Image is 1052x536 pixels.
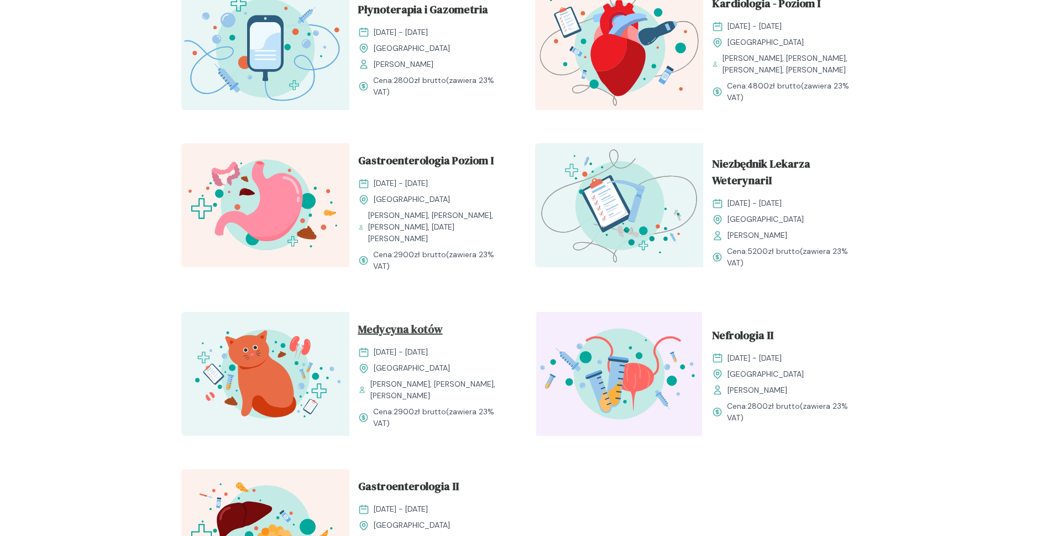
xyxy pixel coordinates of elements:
[374,194,450,205] span: [GEOGRAPHIC_DATA]
[358,478,459,499] span: Gastroenterologia II
[727,37,804,48] span: [GEOGRAPHIC_DATA]
[374,346,428,358] span: [DATE] - [DATE]
[712,155,862,193] a: Niezbędnik Lekarza WeterynariI
[727,80,862,103] span: Cena: (zawiera 23% VAT)
[712,327,862,348] a: Nefrologia II
[374,362,450,374] span: [GEOGRAPHIC_DATA]
[747,401,800,411] span: 2800 zł brutto
[358,1,509,22] a: Płynoterapia i Gazometria
[358,152,509,173] a: Gastroenterologia Poziom I
[727,246,862,269] span: Cena: (zawiera 23% VAT)
[181,312,349,436] img: aHfQZEMqNJQqH-e8_MedKot_T.svg
[535,312,703,436] img: ZpgBUh5LeNNTxPrX_Uro_T.svg
[374,43,450,54] span: [GEOGRAPHIC_DATA]
[747,246,800,256] span: 5200 zł brutto
[727,197,782,209] span: [DATE] - [DATE]
[370,378,508,402] span: [PERSON_NAME], [PERSON_NAME], [PERSON_NAME]
[394,75,446,85] span: 2800 zł brutto
[358,321,509,342] a: Medycyna kotów
[358,152,494,173] span: Gastroenterologia Poziom I
[358,1,488,22] span: Płynoterapia i Gazometria
[712,327,773,348] span: Nefrologia II
[727,400,862,424] span: Cena: (zawiera 23% VAT)
[373,406,509,429] span: Cena: (zawiera 23% VAT)
[358,321,443,342] span: Medycyna kotów
[373,249,509,272] span: Cena: (zawiera 23% VAT)
[727,352,782,364] span: [DATE] - [DATE]
[727,384,787,396] span: [PERSON_NAME]
[723,53,862,76] span: [PERSON_NAME], [PERSON_NAME], [PERSON_NAME], [PERSON_NAME]
[181,143,349,267] img: Zpbdlx5LeNNTxNvT_GastroI_T.svg
[394,249,446,259] span: 2900 zł brutto
[374,503,428,515] span: [DATE] - [DATE]
[373,75,509,98] span: Cena: (zawiera 23% VAT)
[727,230,787,241] span: [PERSON_NAME]
[368,210,509,244] span: [PERSON_NAME], [PERSON_NAME], [PERSON_NAME], [DATE][PERSON_NAME]
[727,20,782,32] span: [DATE] - [DATE]
[747,81,801,91] span: 4800 zł brutto
[374,178,428,189] span: [DATE] - [DATE]
[374,59,433,70] span: [PERSON_NAME]
[727,214,804,225] span: [GEOGRAPHIC_DATA]
[727,368,804,380] span: [GEOGRAPHIC_DATA]
[374,519,450,531] span: [GEOGRAPHIC_DATA]
[358,478,509,499] a: Gastroenterologia II
[374,27,428,38] span: [DATE] - [DATE]
[394,407,446,417] span: 2900 zł brutto
[535,143,703,267] img: aHe4VUMqNJQqH-M0_ProcMH_T.svg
